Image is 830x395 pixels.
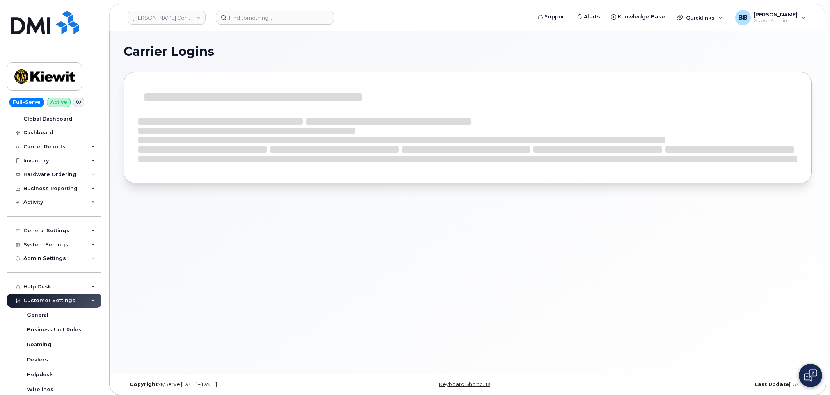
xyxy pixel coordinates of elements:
[804,369,817,382] img: Open chat
[130,381,158,387] strong: Copyright
[124,381,353,388] div: MyServe [DATE]–[DATE]
[755,381,789,387] strong: Last Update
[439,381,490,387] a: Keyboard Shortcuts
[124,46,214,57] span: Carrier Logins
[582,381,812,388] div: [DATE]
